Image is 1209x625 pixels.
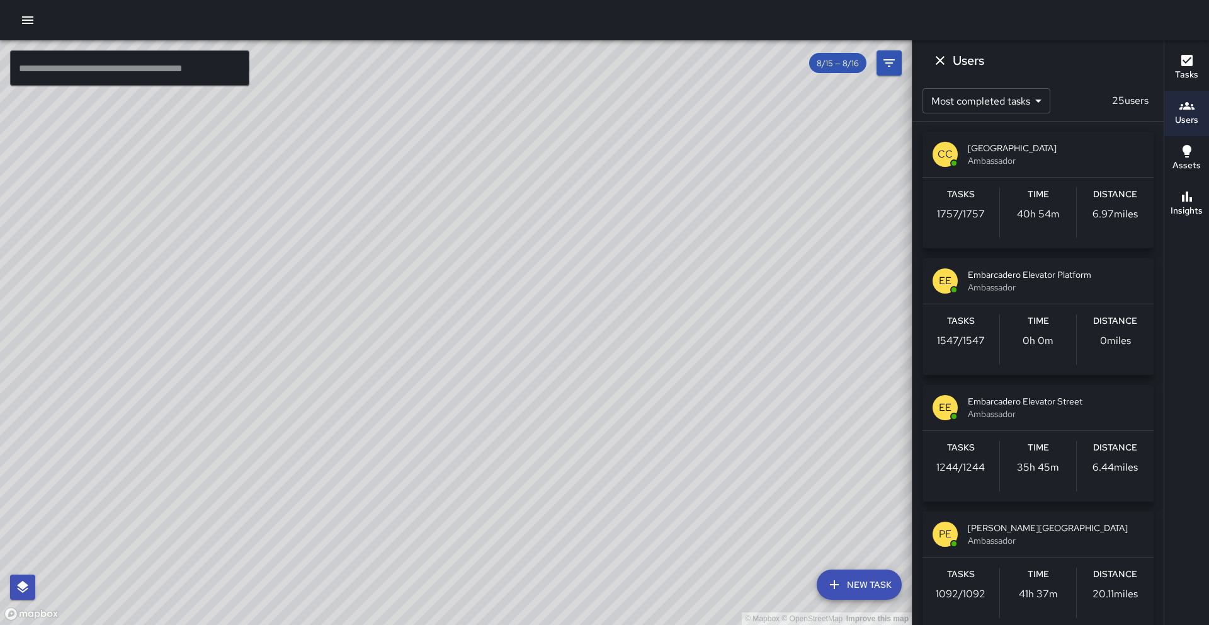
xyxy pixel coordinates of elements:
span: [GEOGRAPHIC_DATA] [968,142,1144,154]
p: 0 miles [1100,333,1131,348]
p: 1547 / 1547 [937,333,985,348]
span: Ambassador [968,408,1144,420]
h6: Distance [1093,441,1137,455]
h6: Tasks [947,441,975,455]
span: Ambassador [968,154,1144,167]
p: PE [939,527,951,542]
div: Most completed tasks [922,88,1050,113]
h6: Assets [1172,159,1201,173]
span: Embarcadero Elevator Platform [968,268,1144,281]
p: 25 users [1107,93,1154,108]
h6: Tasks [947,568,975,582]
button: Filters [877,50,902,76]
span: Embarcadero Elevator Street [968,395,1144,408]
h6: Distance [1093,188,1137,202]
h6: Distance [1093,568,1137,582]
p: 0h 0m [1023,333,1053,348]
span: 8/15 — 8/16 [809,58,866,69]
h6: Time [1028,314,1049,328]
p: 20.11 miles [1093,587,1138,602]
h6: Distance [1093,314,1137,328]
span: Ambassador [968,281,1144,294]
span: Ambassador [968,534,1144,547]
button: Users [1164,91,1209,136]
h6: Time [1028,441,1049,455]
h6: Tasks [1175,68,1198,82]
p: 6.44 miles [1093,460,1138,475]
p: 1244 / 1244 [936,460,985,475]
button: CC[GEOGRAPHIC_DATA]AmbassadorTasks1757/1757Time40h 54mDistance6.97miles [922,132,1154,248]
p: 1092 / 1092 [936,587,985,602]
button: New Task [817,570,902,600]
button: EEEmbarcadero Elevator PlatformAmbassadorTasks1547/1547Time0h 0mDistance0miles [922,258,1154,375]
h6: Tasks [947,314,975,328]
p: EE [939,400,951,415]
h6: Users [1175,113,1198,127]
button: Assets [1164,136,1209,181]
h6: Insights [1171,204,1203,218]
button: EEEmbarcadero Elevator StreetAmbassadorTasks1244/1244Time35h 45mDistance6.44miles [922,385,1154,502]
h6: Tasks [947,188,975,202]
button: Insights [1164,181,1209,227]
span: [PERSON_NAME][GEOGRAPHIC_DATA] [968,522,1144,534]
p: EE [939,273,951,289]
h6: Users [953,50,984,71]
p: 41h 37m [1019,587,1058,602]
h6: Time [1028,188,1049,202]
h6: Time [1028,568,1049,582]
button: Tasks [1164,45,1209,91]
p: 1757 / 1757 [937,207,985,222]
button: Dismiss [928,48,953,73]
p: 40h 54m [1017,207,1060,222]
p: CC [938,147,953,162]
p: 35h 45m [1017,460,1059,475]
p: 6.97 miles [1093,207,1138,222]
